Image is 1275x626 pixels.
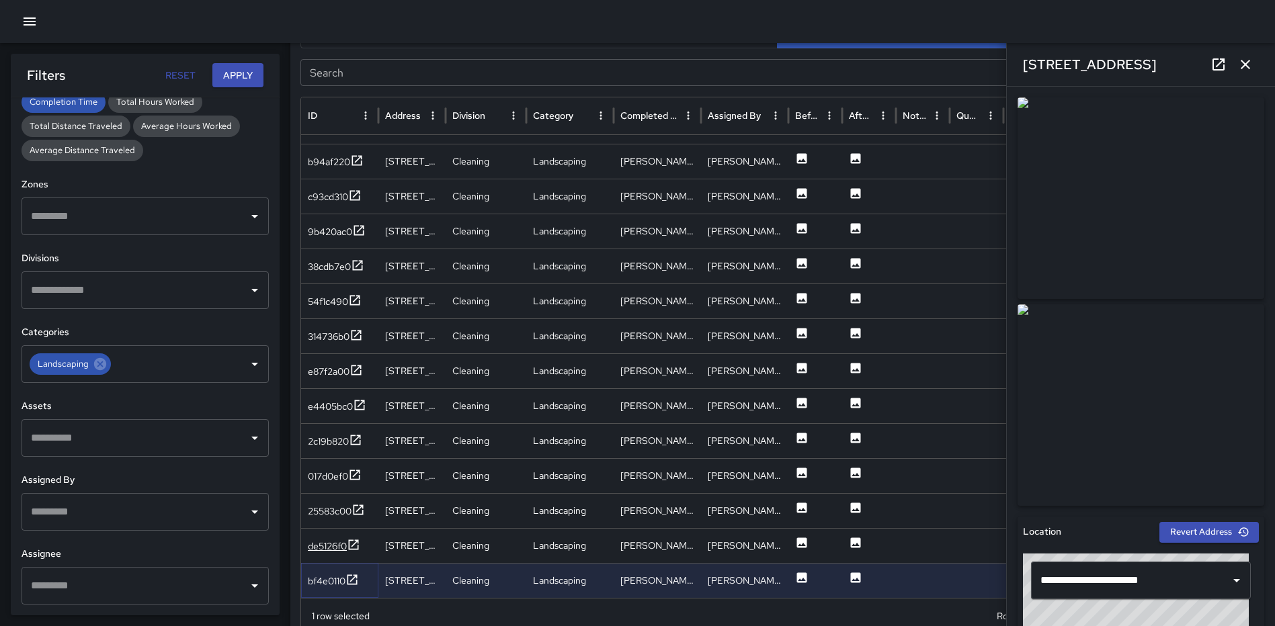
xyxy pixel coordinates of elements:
[701,144,788,179] div: Ruben Lechuga
[308,109,317,122] div: ID
[446,493,526,528] div: Cleaning
[308,260,351,273] div: 38cdb7e0
[245,207,264,226] button: Open
[308,190,348,204] div: c93cd310
[308,294,362,310] button: 54f1c490
[708,109,761,122] div: Assigned By
[308,400,353,413] div: e4405bc0
[701,214,788,249] div: Ruben Lechuga
[378,423,446,458] div: 645 1st Street Northeast
[22,473,269,488] h6: Assigned By
[22,325,269,340] h6: Categories
[504,106,523,125] button: Division column menu
[308,259,364,275] button: 38cdb7e0
[526,458,614,493] div: Landscaping
[446,423,526,458] div: Cleaning
[308,504,352,518] div: 25583c00
[526,423,614,458] div: Landscaping
[526,493,614,528] div: Landscaping
[308,468,362,485] button: 017d0ef0
[378,563,446,598] div: 645 1st Street Northeast
[308,574,345,588] div: bf4e0110
[22,399,269,414] h6: Assets
[446,318,526,353] div: Cleaning
[446,388,526,423] div: Cleaning
[308,224,366,240] button: 9b420ac0
[22,251,269,266] h6: Divisions
[446,563,526,598] div: Cleaning
[308,435,349,448] div: 2c19b820
[30,353,111,375] div: Landscaping
[766,106,785,125] button: Assigned By column menu
[614,318,701,353] div: Tevon Hall
[701,249,788,283] div: Tevon Hall
[701,179,788,214] div: Ruben Lechuga
[614,563,701,598] div: Mark Holbrook
[378,283,446,318] div: 88 M Street Northeast
[356,106,375,125] button: ID column menu
[526,563,614,598] div: Landscaping
[308,538,360,555] button: de5126f0
[245,576,264,595] button: Open
[701,353,788,388] div: Tevon Hall
[22,116,130,137] div: Total Distance Traveled
[108,91,202,113] div: Total Hours Worked
[526,353,614,388] div: Landscaping
[245,281,264,300] button: Open
[245,429,264,447] button: Open
[452,109,485,122] div: Division
[614,249,701,283] div: Tevon Hall
[903,109,926,122] div: Notes
[22,95,106,109] span: Completion Time
[820,106,839,125] button: Before Photo column menu
[133,120,240,133] span: Average Hours Worked
[308,469,348,483] div: 017d0ef0
[308,433,362,450] button: 2c19b820
[874,106,893,125] button: After Photo column menu
[133,116,240,137] div: Average Hours Worked
[446,249,526,283] div: Cleaning
[614,353,701,388] div: Tevon Hall
[591,106,610,125] button: Category column menu
[385,109,421,122] div: Address
[378,179,446,214] div: 1105 Delaware Avenue Northeast
[308,365,349,378] div: e87f2a00
[108,95,202,109] span: Total Hours Worked
[245,355,264,373] button: Open
[614,144,701,179] div: Ruben Lechuga
[526,318,614,353] div: Landscaping
[159,63,202,88] button: Reset
[526,283,614,318] div: Landscaping
[526,388,614,423] div: Landscaping
[701,283,788,318] div: Tevon Hall
[378,144,446,179] div: 1105 Delaware Avenue Northeast
[526,179,614,214] div: Landscaping
[701,528,788,563] div: Foday Sankoh
[533,109,573,122] div: Category
[308,155,350,169] div: b94af220
[308,363,363,380] button: e87f2a00
[22,144,143,157] span: Average Distance Traveled
[212,63,263,88] button: Apply
[526,144,614,179] div: Landscaping
[308,539,347,553] div: de5126f0
[614,423,701,458] div: Foday Sankoh
[22,120,130,133] span: Total Distance Traveled
[701,458,788,493] div: Mark Holbrook
[446,214,526,249] div: Cleaning
[378,353,446,388] div: 88 M Street Northeast
[378,458,446,493] div: 645 1st Street Northeast
[849,109,872,122] div: After Photo
[30,357,97,371] span: Landscaping
[446,458,526,493] div: Cleaning
[928,106,946,125] button: Notes column menu
[423,106,442,125] button: Address column menu
[614,388,701,423] div: Mark Holbrook
[312,609,370,623] div: 1 row selected
[308,189,362,206] button: c93cd310
[446,283,526,318] div: Cleaning
[956,109,980,122] div: Quantity
[701,388,788,423] div: Mark Holbrook
[614,214,701,249] div: Ruben Lechuga
[701,563,788,598] div: Mark Holbrook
